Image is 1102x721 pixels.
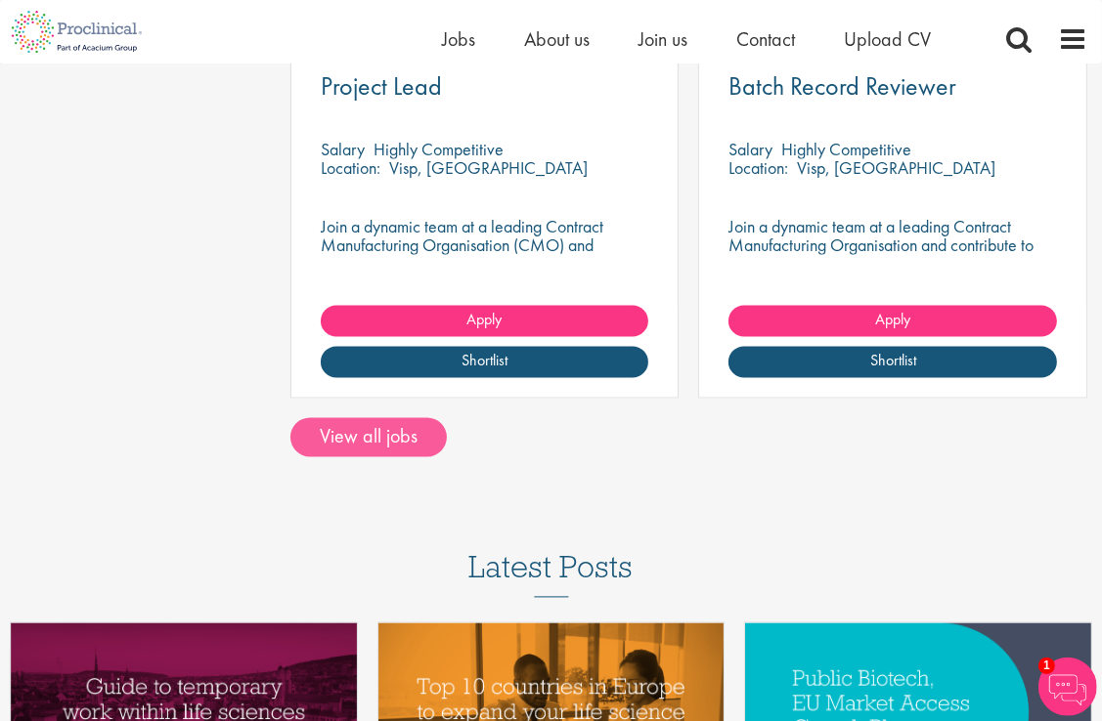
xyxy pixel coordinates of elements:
[321,217,649,291] p: Join a dynamic team at a leading Contract Manufacturing Organisation (CMO) and contribute to grou...
[1038,657,1055,674] span: 1
[321,74,649,99] a: Project Lead
[374,138,504,160] p: Highly Competitive
[728,217,1057,291] p: Join a dynamic team at a leading Contract Manufacturing Organisation and contribute to groundbrea...
[728,69,956,103] span: Batch Record Reviewer
[321,69,442,103] span: Project Lead
[844,26,931,52] a: Upload CV
[875,309,910,329] span: Apply
[728,74,1057,99] a: Batch Record Reviewer
[728,305,1057,336] a: Apply
[321,305,649,336] a: Apply
[797,156,995,179] p: Visp, [GEOGRAPHIC_DATA]
[442,26,475,52] a: Jobs
[728,156,788,179] span: Location:
[736,26,795,52] a: Contact
[321,138,365,160] span: Salary
[321,156,380,179] span: Location:
[524,26,590,52] a: About us
[469,550,634,597] h3: Latest Posts
[321,346,649,377] a: Shortlist
[728,138,772,160] span: Salary
[639,26,687,52] a: Join us
[1038,657,1097,716] img: Chatbot
[728,346,1057,377] a: Shortlist
[781,138,911,160] p: Highly Competitive
[389,156,588,179] p: Visp, [GEOGRAPHIC_DATA]
[467,309,503,329] span: Apply
[290,417,447,456] a: View all jobs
